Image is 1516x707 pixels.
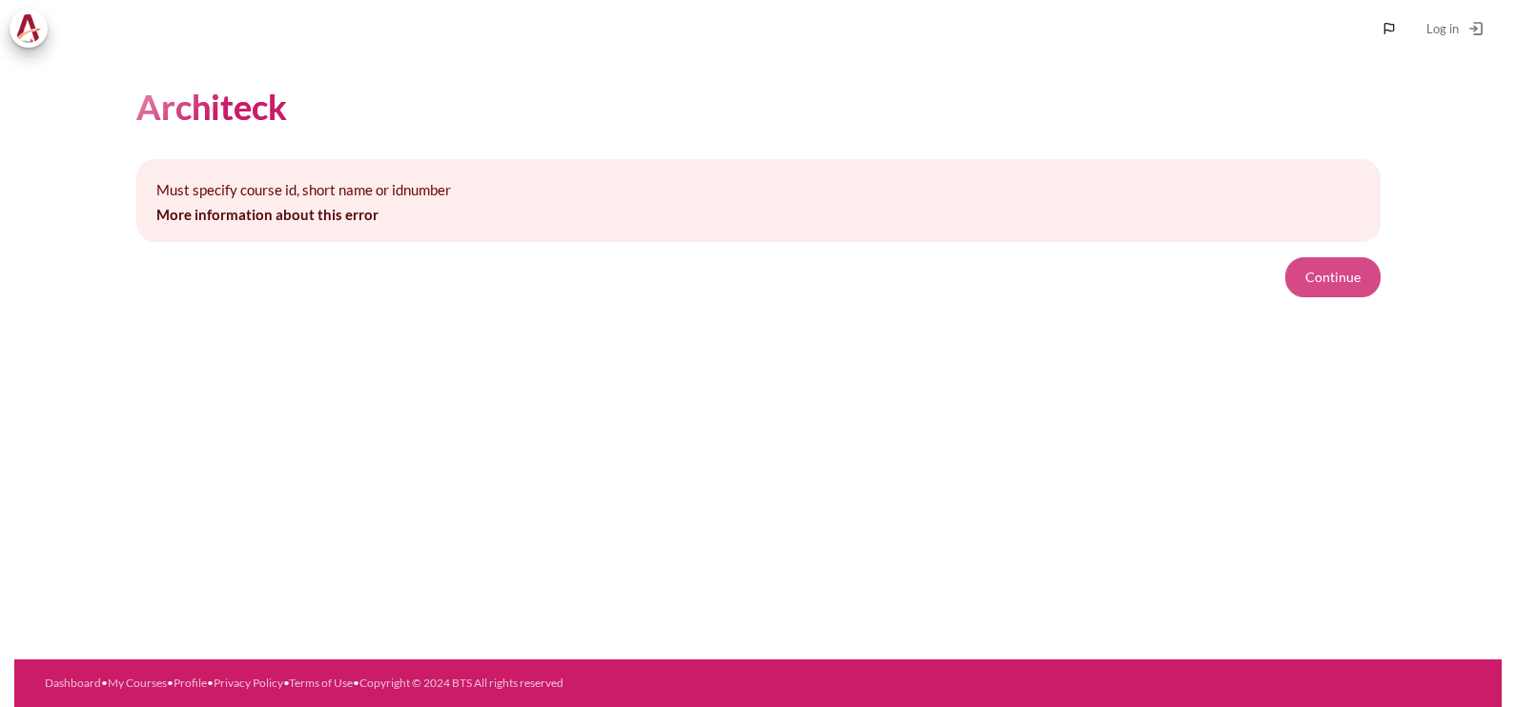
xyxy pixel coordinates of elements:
[136,85,287,130] h1: Architeck
[156,179,1361,201] p: Must specify course id, short name or idnumber
[15,14,42,43] img: Architeck
[174,676,207,690] a: Profile
[214,676,283,690] a: Privacy Policy
[14,56,1502,326] section: Content
[359,676,563,690] a: Copyright © 2024 BTS All rights reserved
[45,675,839,692] div: • • • • •
[1285,257,1381,297] button: Continue
[10,10,57,48] a: Architeck Architeck
[156,206,379,223] a: More information about this error
[1426,11,1459,46] span: Log in
[289,676,353,690] a: Terms of Use
[45,676,101,690] a: Dashboard
[1411,10,1501,48] a: Log in
[108,676,167,690] a: My Courses
[1375,14,1403,43] button: Languages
